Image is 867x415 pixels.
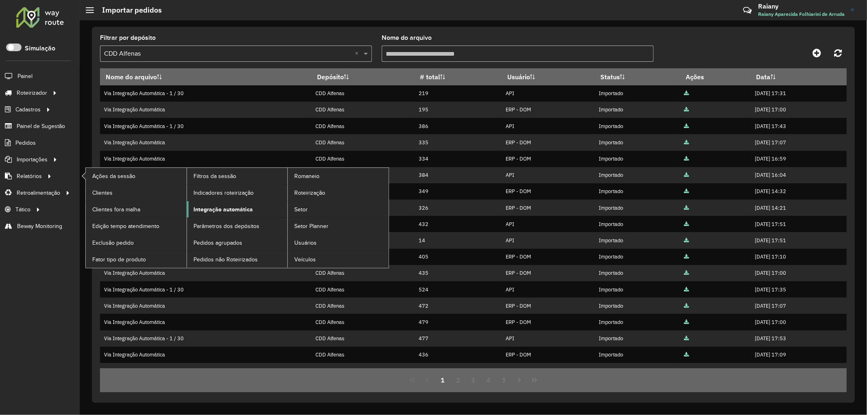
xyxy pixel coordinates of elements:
td: [DATE] 17:01 [751,363,846,379]
span: Indicadores roteirização [193,189,254,197]
a: Filtros da sessão [187,168,288,184]
a: Exclusão pedido [86,235,187,251]
span: Setor Planner [294,222,328,230]
td: 349 [414,183,502,200]
td: 479 [414,314,502,330]
td: [DATE] 17:00 [751,314,846,330]
td: 219 [414,85,502,102]
td: Importado [595,281,680,298]
button: 3 [466,372,481,388]
a: Arquivo completo [684,253,689,260]
a: Arquivo completo [684,269,689,276]
td: ERP - DOM [502,200,595,216]
td: CDD Alfenas [311,314,414,330]
span: Veículos [294,255,316,264]
th: Status [595,68,680,85]
a: Clientes [86,185,187,201]
a: Parâmetros dos depósitos [187,218,288,234]
span: Romaneio [294,172,319,180]
span: Painel de Sugestão [17,122,65,130]
th: Depósito [311,68,414,85]
a: Integração automática [187,201,288,217]
td: Via Integração Automática - 1 / 30 [100,330,311,347]
span: Edição tempo atendimento [92,222,159,230]
a: Arquivo completo [684,204,689,211]
td: ERP - DOM [502,249,595,265]
td: Via Integração Automática - 1 / 30 [100,85,311,102]
td: ERP - DOM [502,151,595,167]
th: Ações [680,68,751,85]
button: 4 [481,372,496,388]
td: [DATE] 14:32 [751,183,846,200]
td: Via Integração Automática - 1 / 30 [100,281,311,298]
td: API [502,85,595,102]
td: 436 [414,347,502,363]
td: 435 [414,265,502,281]
td: [DATE] 17:07 [751,298,846,314]
td: Importado [595,330,680,347]
td: 386 [414,118,502,134]
td: Importado [595,249,680,265]
a: Romaneio [288,168,389,184]
td: CDD Alfenas [311,102,414,118]
a: Contato Rápido [739,2,756,19]
a: Fator tipo de produto [86,251,187,267]
button: 5 [496,372,512,388]
td: CDD Alfenas [311,265,414,281]
a: Usuários [288,235,389,251]
td: Importado [595,167,680,183]
td: Importado [595,134,680,150]
span: Ações da sessão [92,172,135,180]
span: Roteirizador [17,89,47,97]
a: Pedidos não Roteirizados [187,251,288,267]
a: Arquivo completo [684,302,689,309]
span: Usuários [294,239,317,247]
span: Pedidos agrupados [193,239,242,247]
td: Via Integração Automática [100,102,311,118]
span: Tático [15,205,30,214]
span: Filtros da sessão [193,172,236,180]
td: [DATE] 17:43 [751,118,846,134]
a: Arquivo completo [684,286,689,293]
td: 195 [414,102,502,118]
td: Importado [595,298,680,314]
td: [DATE] 17:53 [751,330,846,347]
td: [DATE] 17:35 [751,281,846,298]
a: Roteirização [288,185,389,201]
button: Last Page [527,372,542,388]
span: Retroalimentação [17,189,60,197]
label: Nome do arquivo [382,33,432,43]
span: Setor [294,205,308,214]
a: Pedidos agrupados [187,235,288,251]
button: Next Page [512,372,527,388]
td: Importado [595,151,680,167]
td: 472 [414,298,502,314]
td: API [502,281,595,298]
td: Importado [595,183,680,200]
td: [DATE] 16:04 [751,167,846,183]
td: Importado [595,265,680,281]
td: ERP - DOM [502,314,595,330]
td: [DATE] 17:10 [751,249,846,265]
a: Arquivo completo [684,139,689,146]
a: Arquivo completo [684,237,689,244]
span: Exclusão pedido [92,239,134,247]
td: Importado [595,85,680,102]
td: Via Integração Automática - 1 / 30 [100,118,311,134]
td: ERP - DOM [502,298,595,314]
td: Via Integração Automática [100,347,311,363]
span: Cadastros [15,105,41,114]
td: Importado [595,363,680,379]
td: Via Integração Automática [100,134,311,150]
td: 384 [414,167,502,183]
td: CDD Alfenas [311,167,414,183]
label: Simulação [25,43,55,53]
td: CDD Alfenas [311,281,414,298]
td: Importado [595,200,680,216]
span: Pedidos [15,139,36,147]
th: Usuário [502,68,595,85]
a: Ações da sessão [86,168,187,184]
td: 405 [414,249,502,265]
a: Arquivo completo [684,123,689,130]
td: [DATE] 17:00 [751,102,846,118]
